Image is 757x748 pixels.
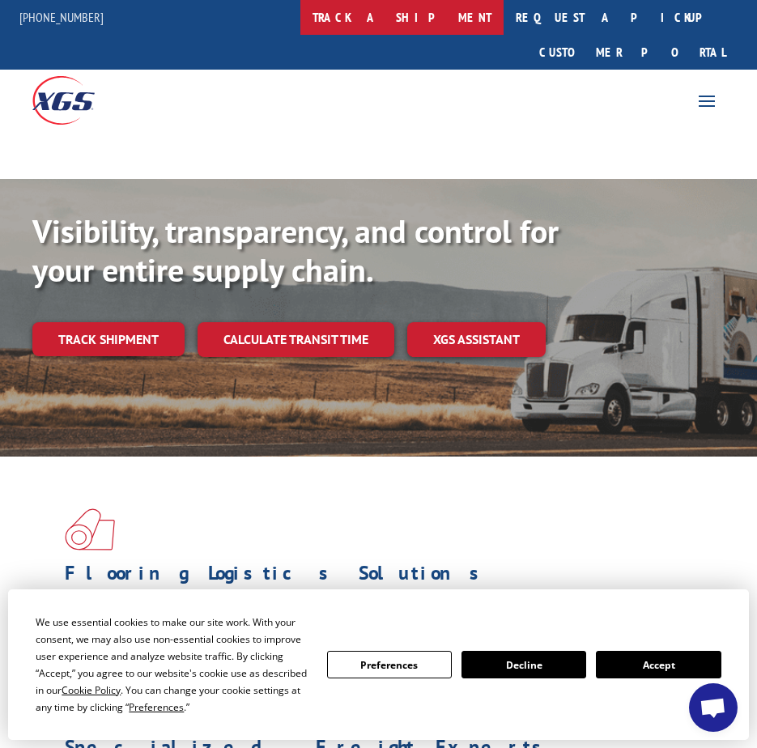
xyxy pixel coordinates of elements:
[527,35,738,70] a: Customer Portal
[36,614,307,716] div: We use essential cookies to make our site work. With your consent, we may also use non-essential ...
[32,210,559,291] b: Visibility, transparency, and control for your entire supply chain.
[327,651,452,678] button: Preferences
[689,683,738,732] a: Open chat
[129,700,184,714] span: Preferences
[65,508,115,550] img: xgs-icon-total-supply-chain-intelligence-red
[65,563,680,591] h1: Flooring Logistics Solutions
[461,651,586,678] button: Decline
[62,683,121,697] span: Cookie Policy
[596,651,721,678] button: Accept
[407,322,546,357] a: XGS ASSISTANT
[8,589,749,740] div: Cookie Consent Prompt
[32,322,185,356] a: Track shipment
[19,9,104,25] a: [PHONE_NUMBER]
[198,322,394,357] a: Calculate transit time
